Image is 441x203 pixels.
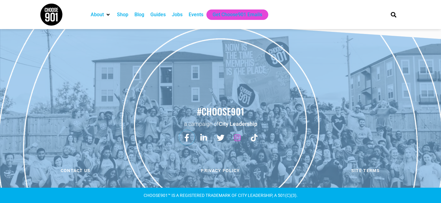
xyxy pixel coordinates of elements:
nav: Main nav [88,9,380,20]
h2: #choose901 [3,105,438,118]
a: Get Choose901 Emails [213,11,262,18]
a: Privacy Policy [149,164,291,177]
span: Site Terms [351,168,380,173]
div: About [88,9,114,20]
a: City Leadership [219,121,257,127]
a: About [91,11,104,18]
div: Search [389,9,399,20]
span: Privacy Policy [201,168,240,173]
div: CHOOSE901™ is a registered TRADEMARK OF CITY LEADERSHIP, A 501(C)(3). [40,193,401,197]
a: Shop [117,11,128,18]
a: Site Terms [295,164,436,177]
a: Events [189,11,203,18]
span: Contact us [61,168,91,173]
a: Jobs [172,11,183,18]
a: Blog [134,11,144,18]
a: Guides [150,11,166,18]
p: a campaign of [3,120,438,128]
a: Contact us [5,164,146,177]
